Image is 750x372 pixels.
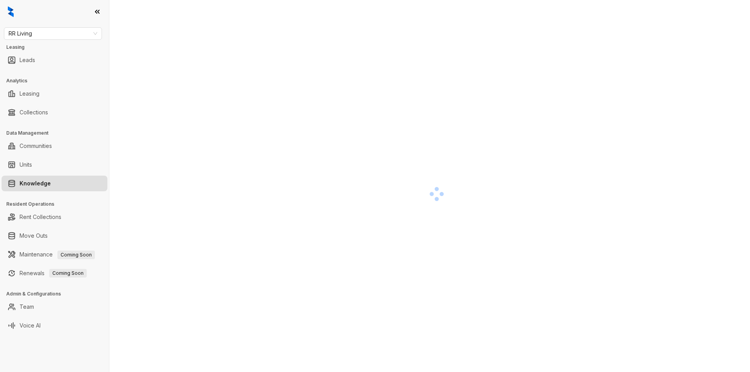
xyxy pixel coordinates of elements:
li: Leads [2,52,107,68]
h3: Admin & Configurations [6,290,109,297]
span: RR Living [9,28,97,39]
li: Rent Collections [2,209,107,225]
h3: Data Management [6,130,109,137]
h3: Analytics [6,77,109,84]
a: Communities [20,138,52,154]
li: Renewals [2,265,107,281]
a: Leads [20,52,35,68]
a: Move Outs [20,228,48,244]
a: Knowledge [20,176,51,191]
a: Leasing [20,86,39,101]
a: Collections [20,105,48,120]
h3: Resident Operations [6,201,109,208]
img: logo [8,6,14,17]
a: Team [20,299,34,315]
li: Collections [2,105,107,120]
li: Communities [2,138,107,154]
li: Voice AI [2,318,107,333]
h3: Leasing [6,44,109,51]
span: Coming Soon [49,269,87,278]
li: Leasing [2,86,107,101]
a: RenewalsComing Soon [20,265,87,281]
a: Rent Collections [20,209,61,225]
li: Team [2,299,107,315]
a: Units [20,157,32,173]
li: Move Outs [2,228,107,244]
li: Maintenance [2,247,107,262]
li: Units [2,157,107,173]
a: Voice AI [20,318,41,333]
li: Knowledge [2,176,107,191]
span: Coming Soon [57,251,95,259]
